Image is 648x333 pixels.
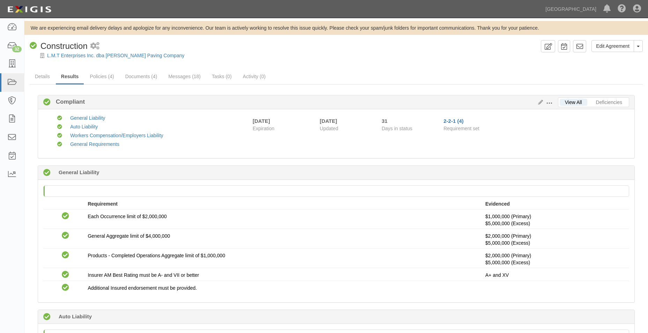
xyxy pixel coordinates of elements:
[56,69,84,84] a: Results
[59,313,92,320] b: Auto Liability
[591,99,627,106] a: Deficiencies
[59,169,99,176] b: General Liability
[88,214,166,219] span: Each Occurrence limit of $2,000,000
[207,69,237,83] a: Tasks (0)
[444,126,479,131] span: Requirement set
[70,141,119,147] a: General Requirements
[70,124,98,129] a: Auto Liability
[62,284,69,291] i: Compliant
[88,253,225,258] span: Products - Completed Operations Aggregate limit of $1,000,000
[382,126,412,131] span: Days in status
[253,117,270,125] div: [DATE]
[485,240,530,246] span: Policy #N-EC700076500 Insurer: Greenwich Insurance Company
[542,2,600,16] a: [GEOGRAPHIC_DATA]
[485,232,624,246] p: $2,000,000 (Primary)
[618,5,626,13] i: Help Center - Complianz
[485,260,530,265] span: Policy #N-EC700076500 Insurer: Greenwich Insurance Company
[253,125,314,132] span: Expiration
[485,272,624,279] p: A+ and XV
[5,3,53,16] img: logo-5460c22ac91f19d4615b14bd174203de0afe785f0fc80cf4dbbc73dc1793850b.png
[591,40,634,52] a: Edit Agreement
[62,271,69,279] i: Compliant
[62,213,69,220] i: Compliant
[30,40,88,52] div: Construction
[12,46,22,52] div: 32
[43,169,51,177] i: Compliant 97 days (since 05/16/2025)
[57,116,62,121] i: Compliant
[70,133,163,138] a: Workers Compensation/Employers Liability
[88,201,118,207] strong: Requirement
[88,272,199,278] span: Insurer AM Best Rating must be A- and VII or better
[62,232,69,239] i: Compliant
[30,42,37,50] i: Compliant
[238,69,271,83] a: Activity (0)
[57,133,62,138] i: Compliant
[320,117,371,125] div: [DATE]
[485,213,624,227] p: $1,000,000 (Primary)
[40,41,88,51] span: Construction
[163,69,206,83] a: Messages (18)
[120,69,163,83] a: Documents (4)
[485,201,510,207] strong: Evidenced
[24,24,648,31] div: We are experiencing email delivery delays and apologize for any inconvenience. Our team is active...
[320,126,338,131] span: Updated
[43,313,51,321] i: Compliant 97 days (since 05/16/2025)
[485,252,624,266] p: $2,000,000 (Primary)
[47,53,184,58] a: L.M.T Enterprises Inc. dba [PERSON_NAME] Paving Company
[62,252,69,259] i: Compliant
[90,43,99,50] i: 2 scheduled workflows
[84,69,119,83] a: Policies (4)
[88,233,170,239] span: General Aggregate limit of $4,000,000
[57,142,62,147] i: Compliant
[560,99,587,106] a: View All
[444,118,464,124] a: 2-2-1 (4)
[30,69,55,83] a: Details
[382,117,438,125] div: Since 07/21/2025
[51,98,85,106] b: Compliant
[535,99,543,105] a: Edit Results
[57,125,62,129] i: Compliant
[88,285,197,291] span: Additional Insured endorsement must be provided.
[43,99,51,106] i: Compliant
[485,221,530,226] span: Policy #N-EC700076500 Insurer: Greenwich Insurance Company
[70,115,105,121] a: General Liability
